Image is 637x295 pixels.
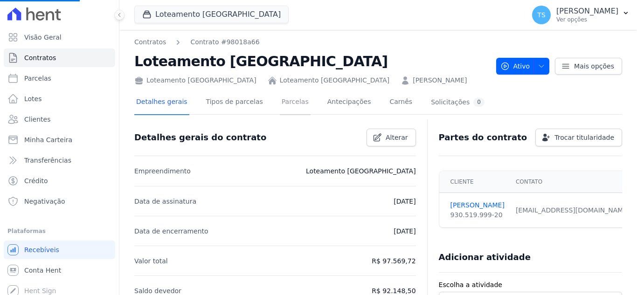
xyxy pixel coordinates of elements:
a: [PERSON_NAME] [413,75,467,85]
span: Ativo [500,58,530,75]
span: Recebíveis [24,245,59,254]
button: Loteamento [GEOGRAPHIC_DATA] [134,6,289,23]
a: Lotes [4,89,115,108]
span: Trocar titularidade [554,133,614,142]
span: Negativação [24,197,65,206]
p: [PERSON_NAME] [556,7,618,16]
a: Parcelas [280,90,311,115]
a: Mais opções [555,58,622,75]
span: Crédito [24,176,48,185]
a: Clientes [4,110,115,129]
div: 930.519.999-20 [450,210,505,220]
nav: Breadcrumb [134,37,260,47]
div: Plataformas [7,226,111,237]
span: Contratos [24,53,56,62]
p: Ver opções [556,16,618,23]
p: Valor total [134,255,168,267]
a: Recebíveis [4,240,115,259]
p: [DATE] [394,226,415,237]
a: Transferências [4,151,115,170]
a: Solicitações0 [429,90,486,115]
span: Mais opções [574,62,614,71]
p: Loteamento [GEOGRAPHIC_DATA] [306,165,416,177]
span: Clientes [24,115,50,124]
a: Visão Geral [4,28,115,47]
span: Lotes [24,94,42,103]
a: Contratos [4,48,115,67]
a: Antecipações [325,90,373,115]
a: Detalhes gerais [134,90,189,115]
label: Escolha a atividade [439,280,622,290]
h3: Partes do contrato [439,132,527,143]
th: Contato [510,171,636,193]
a: Conta Hent [4,261,115,280]
th: Cliente [439,171,510,193]
div: 0 [473,98,485,107]
a: Crédito [4,172,115,190]
button: Ativo [496,58,550,75]
a: Loteamento [GEOGRAPHIC_DATA] [280,75,390,85]
span: Parcelas [24,74,51,83]
span: Minha Carteira [24,135,72,144]
a: Contrato #98018a66 [190,37,259,47]
button: TS [PERSON_NAME] Ver opções [525,2,637,28]
p: R$ 97.569,72 [372,255,415,267]
span: Visão Geral [24,33,62,42]
div: Loteamento [GEOGRAPHIC_DATA] [134,75,256,85]
h2: Loteamento [GEOGRAPHIC_DATA] [134,51,489,72]
nav: Breadcrumb [134,37,489,47]
a: Negativação [4,192,115,211]
span: Alterar [386,133,408,142]
a: Contratos [134,37,166,47]
span: TS [537,12,545,18]
h3: Detalhes gerais do contrato [134,132,266,143]
div: Solicitações [431,98,485,107]
p: Data de assinatura [134,196,196,207]
a: Parcelas [4,69,115,88]
a: Carnês [388,90,414,115]
p: Data de encerramento [134,226,208,237]
h3: Adicionar atividade [439,252,531,263]
a: Tipos de parcelas [204,90,265,115]
p: [DATE] [394,196,415,207]
a: Alterar [367,129,416,146]
a: Minha Carteira [4,130,115,149]
div: [EMAIL_ADDRESS][DOMAIN_NAME] [516,206,630,215]
span: Transferências [24,156,71,165]
p: Empreendimento [134,165,191,177]
a: [PERSON_NAME] [450,200,505,210]
span: Conta Hent [24,266,61,275]
a: Trocar titularidade [535,129,622,146]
